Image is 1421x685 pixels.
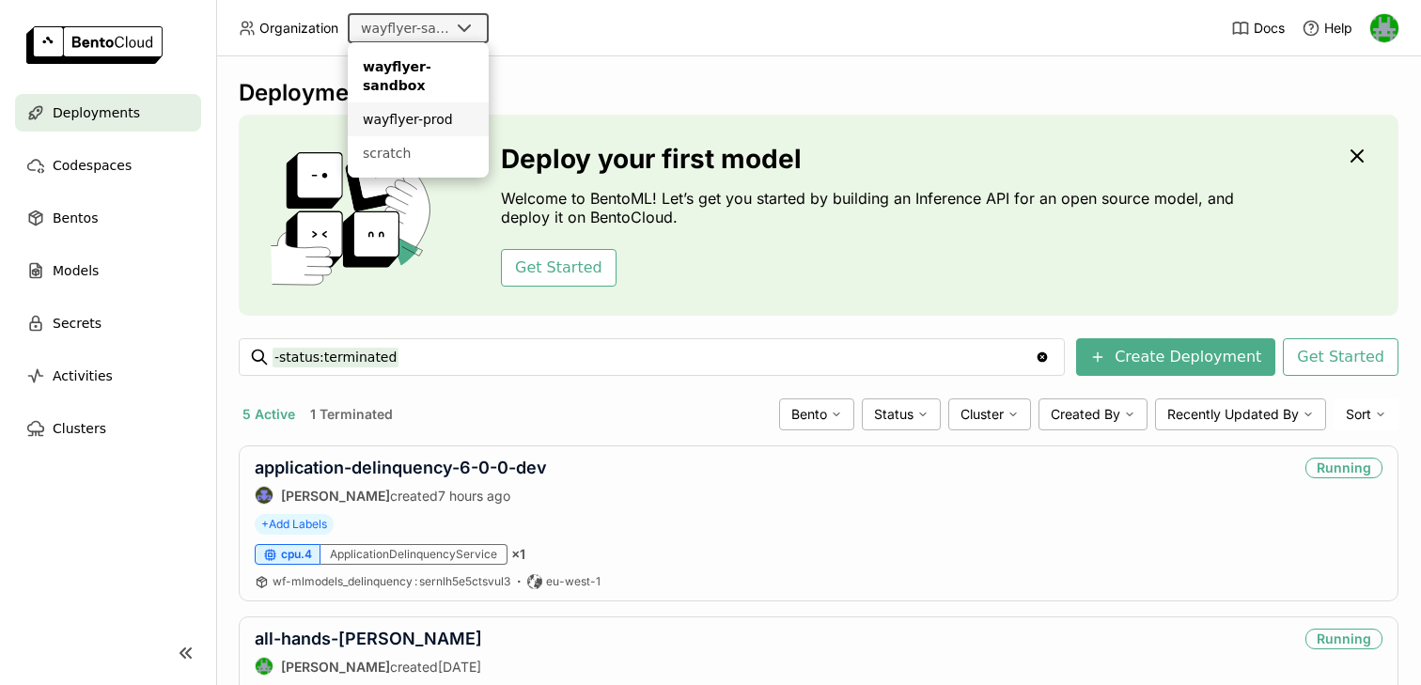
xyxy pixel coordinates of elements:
[779,398,854,430] div: Bento
[862,398,941,430] div: Status
[281,488,390,504] strong: [PERSON_NAME]
[15,199,201,237] a: Bentos
[53,365,113,387] span: Activities
[255,486,547,505] div: created
[53,154,132,177] span: Codespaces
[501,189,1243,226] p: Welcome to BentoML! Let’s get you started by building an Inference API for an open source model, ...
[501,249,617,287] button: Get Started
[320,544,507,565] div: ApplicationDelinquencyService
[361,19,449,38] div: wayflyer-sandbox
[348,42,489,178] ul: Menu
[255,657,482,676] div: created
[546,574,601,589] span: eu-west-1
[1076,338,1275,376] button: Create Deployment
[281,659,390,675] strong: [PERSON_NAME]
[1231,19,1285,38] a: Docs
[53,207,98,229] span: Bentos
[438,659,481,675] span: [DATE]
[948,398,1031,430] div: Cluster
[239,79,1398,107] div: Deployments
[306,402,397,427] button: 1 Terminated
[273,342,1035,372] input: Search
[15,304,201,342] a: Secrets
[414,574,417,588] span: :
[259,20,338,37] span: Organization
[874,406,913,423] span: Status
[53,259,99,282] span: Models
[791,406,827,423] span: Bento
[256,658,273,675] img: Sean Hickey
[273,574,510,588] span: wf-mlmodels_delinquency sernlh5e5ctsvul3
[1305,629,1382,649] div: Running
[15,94,201,132] a: Deployments
[511,546,525,563] span: × 1
[53,101,140,124] span: Deployments
[1254,20,1285,37] span: Docs
[1302,19,1352,38] div: Help
[15,252,201,289] a: Models
[960,406,1004,423] span: Cluster
[451,20,453,39] input: Selected wayflyer-sandbox.
[281,547,312,562] span: cpu.4
[1324,20,1352,37] span: Help
[53,417,106,440] span: Clusters
[1051,406,1120,423] span: Created By
[363,110,474,129] div: wayflyer-prod
[1334,398,1398,430] div: Sort
[1370,14,1398,42] img: Sean Hickey
[254,145,456,286] img: cover onboarding
[1346,406,1371,423] span: Sort
[1167,406,1299,423] span: Recently Updated By
[363,57,474,95] div: wayflyer-sandbox
[1283,338,1398,376] button: Get Started
[53,312,101,335] span: Secrets
[255,629,482,648] a: all-hands-[PERSON_NAME]
[438,488,510,504] span: 7 hours ago
[255,458,547,477] a: application-delinquency-6-0-0-dev
[1035,350,1050,365] svg: Clear value
[1155,398,1326,430] div: Recently Updated By
[255,514,334,535] span: +Add Labels
[26,26,163,64] img: logo
[15,357,201,395] a: Activities
[256,487,273,504] img: Deirdre Bevan
[273,574,510,589] a: wf-mlmodels_delinquency:sernlh5e5ctsvul3
[1038,398,1148,430] div: Created By
[1305,458,1382,478] div: Running
[501,144,1243,174] h3: Deploy your first model
[15,410,201,447] a: Clusters
[363,144,474,163] div: scratch
[15,147,201,184] a: Codespaces
[239,402,299,427] button: 5 Active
